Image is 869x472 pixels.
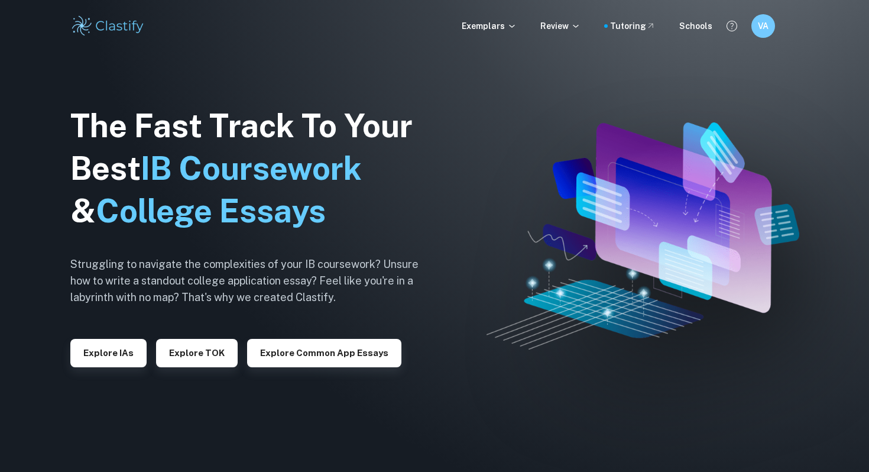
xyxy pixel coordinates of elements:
button: Explore IAs [70,339,147,367]
button: VA [751,14,775,38]
a: Tutoring [610,20,656,33]
img: Clastify hero [487,122,800,349]
h1: The Fast Track To Your Best & [70,105,437,232]
button: Help and Feedback [722,16,742,36]
p: Exemplars [462,20,517,33]
button: Explore TOK [156,339,238,367]
a: Schools [679,20,712,33]
span: IB Coursework [141,150,362,187]
img: Clastify logo [70,14,145,38]
button: Explore Common App essays [247,339,401,367]
a: Explore TOK [156,347,238,358]
p: Review [540,20,581,33]
a: Explore Common App essays [247,347,401,358]
span: College Essays [96,192,326,229]
h6: Struggling to navigate the complexities of your IB coursework? Unsure how to write a standout col... [70,256,437,306]
a: Explore IAs [70,347,147,358]
h6: VA [757,20,770,33]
